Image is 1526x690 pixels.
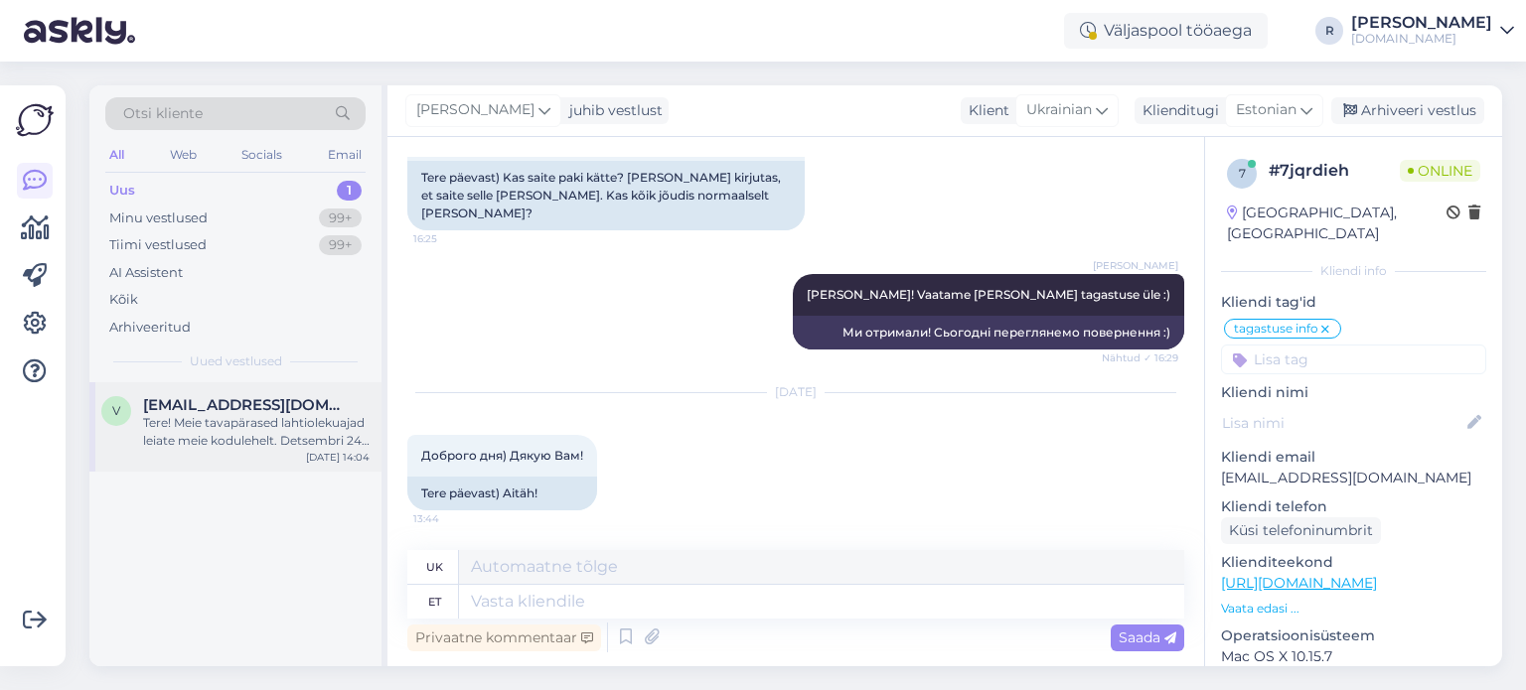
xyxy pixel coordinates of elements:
[105,142,128,168] div: All
[143,396,350,414] span: veronikar3@hotmail.com
[407,383,1184,401] div: [DATE]
[143,414,370,450] div: Tere! Meie tavapärased lahtiolekuajad leiate meie kodulehelt. Detsembri 24-30. kuupäevade täpsete...
[109,208,208,228] div: Minu vestlused
[428,585,441,619] div: et
[190,352,282,370] span: Uued vestlused
[1400,160,1480,182] span: Online
[166,142,201,168] div: Web
[413,231,488,246] span: 16:25
[1234,323,1318,335] span: tagastuse info
[1221,262,1486,280] div: Kliendi info
[1221,447,1486,468] p: Kliendi email
[123,103,203,124] span: Otsi kliente
[1135,100,1219,121] div: Klienditugi
[1221,496,1486,517] p: Kliendi telefon
[1269,159,1400,183] div: # 7jqrdieh
[1236,99,1297,121] span: Estonian
[324,142,366,168] div: Email
[237,142,286,168] div: Socials
[1221,382,1486,403] p: Kliendi nimi
[1227,203,1447,244] div: [GEOGRAPHIC_DATA], [GEOGRAPHIC_DATA]
[407,624,601,651] div: Privaatne kommentaar
[16,101,54,139] img: Askly Logo
[407,161,805,230] div: Tere päevast) Kas saite paki kätte? [PERSON_NAME] kirjutas, et saite selle [PERSON_NAME]. Kas kõi...
[337,181,362,201] div: 1
[793,316,1184,349] div: Ми отримали! Сьогодні переглянемо повернення :)
[1331,97,1484,124] div: Arhiveeri vestlus
[1221,292,1486,313] p: Kliendi tag'id
[112,403,120,418] span: v
[1221,625,1486,646] p: Operatsioonisüsteem
[1351,15,1492,31] div: [PERSON_NAME]
[1221,646,1486,667] p: Mac OS X 10.15.7
[1351,31,1492,47] div: [DOMAIN_NAME]
[109,235,207,255] div: Tiimi vestlused
[807,287,1170,302] span: [PERSON_NAME]! Vaatame [PERSON_NAME] tagastuse üle :)
[1221,468,1486,488] p: [EMAIL_ADDRESS][DOMAIN_NAME]
[109,263,183,283] div: AI Assistent
[1064,13,1268,49] div: Väljaspool tööaega
[416,99,534,121] span: [PERSON_NAME]
[1221,552,1486,573] p: Klienditeekond
[319,208,362,228] div: 99+
[109,318,191,338] div: Arhiveeritud
[407,477,597,510] div: Tere päevast) Aitäh!
[961,100,1009,121] div: Klient
[1222,412,1463,434] input: Lisa nimi
[426,550,443,584] div: uk
[1026,99,1092,121] span: Ukrainian
[1315,17,1343,45] div: R
[421,448,583,463] span: Доброго дня) Дякую Вам!
[1093,258,1178,273] span: [PERSON_NAME]
[413,511,488,526] span: 13:44
[561,100,663,121] div: juhib vestlust
[1221,345,1486,374] input: Lisa tag
[306,450,370,465] div: [DATE] 14:04
[319,235,362,255] div: 99+
[1351,15,1514,47] a: [PERSON_NAME][DOMAIN_NAME]
[1102,350,1178,365] span: Nähtud ✓ 16:29
[1221,517,1381,544] div: Küsi telefoninumbrit
[1239,166,1246,181] span: 7
[1221,574,1377,592] a: [URL][DOMAIN_NAME]
[1221,600,1486,618] p: Vaata edasi ...
[1119,628,1176,646] span: Saada
[109,290,138,310] div: Kõik
[109,181,135,201] div: Uus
